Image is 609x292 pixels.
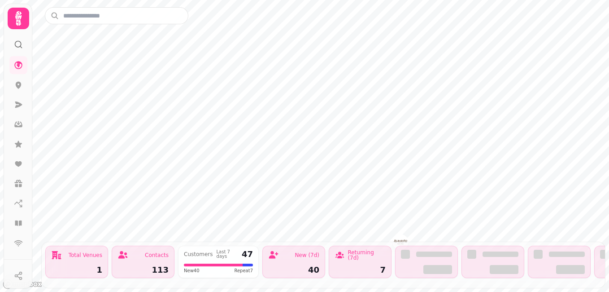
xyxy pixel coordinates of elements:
[393,235,408,252] div: Map marker
[335,266,386,274] div: 7
[3,279,42,289] a: Mapbox logo
[69,252,102,258] div: Total Venues
[234,267,253,274] span: Repeat 7
[348,250,386,261] div: Returning (7d)
[268,266,319,274] div: 40
[393,235,408,249] button: Albariño Tapas
[242,250,253,258] div: 47
[117,266,169,274] div: 113
[295,252,319,258] div: New (7d)
[217,250,238,259] div: Last 7 days
[184,267,200,274] span: New 40
[184,252,213,257] div: Customers
[51,266,102,274] div: 1
[145,252,169,258] div: Contacts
